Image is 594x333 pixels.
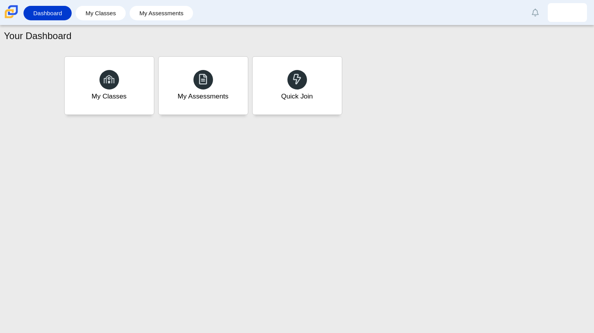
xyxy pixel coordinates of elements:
[64,56,154,115] a: My Classes
[79,6,122,20] a: My Classes
[27,6,68,20] a: Dashboard
[178,91,229,101] div: My Assessments
[561,6,574,19] img: brandon.olalde.R2FOvf
[252,56,342,115] a: Quick Join
[527,4,544,21] a: Alerts
[4,29,72,43] h1: Your Dashboard
[92,91,127,101] div: My Classes
[134,6,190,20] a: My Assessments
[548,3,587,22] a: brandon.olalde.R2FOvf
[3,14,20,21] a: Carmen School of Science & Technology
[281,91,313,101] div: Quick Join
[3,4,20,20] img: Carmen School of Science & Technology
[158,56,248,115] a: My Assessments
